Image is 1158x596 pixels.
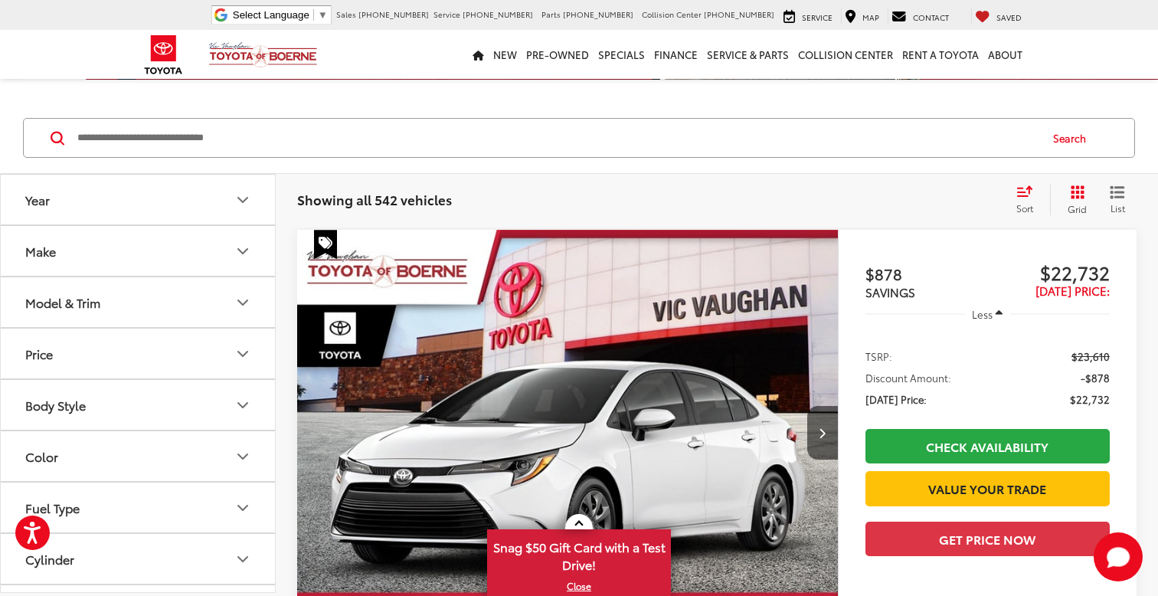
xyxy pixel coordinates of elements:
a: About [983,30,1027,79]
span: Contact [913,11,949,23]
button: CylinderCylinder [1,534,276,584]
div: Fuel Type [234,499,252,517]
span: TSRP: [865,349,892,364]
a: Map [841,8,883,24]
span: Showing all 542 vehicles [297,190,452,208]
div: Model & Trim [234,293,252,312]
span: Less [972,307,993,321]
a: Pre-Owned [522,30,594,79]
a: Service [780,8,836,24]
span: [PHONE_NUMBER] [704,8,774,20]
img: Toyota [135,30,192,80]
button: YearYear [1,175,276,224]
a: Contact [888,8,953,24]
div: Fuel Type [25,500,80,515]
a: Check Availability [865,429,1110,463]
button: List View [1098,185,1137,215]
button: PricePrice [1,329,276,378]
span: ​ [313,9,314,21]
div: Cylinder [25,552,74,566]
button: Search [1039,119,1108,157]
a: Select Language​ [233,9,328,21]
svg: Start Chat [1094,532,1143,581]
button: Select sort value [1009,185,1050,215]
div: Color [234,447,252,466]
span: [PHONE_NUMBER] [463,8,533,20]
button: Model & TrimModel & Trim [1,277,276,327]
a: Collision Center [793,30,898,79]
span: Service [802,11,833,23]
span: List [1110,201,1125,214]
button: Fuel TypeFuel Type [1,483,276,532]
div: Price [25,346,53,361]
span: -$878 [1081,370,1110,385]
a: Service & Parts: Opens in a new tab [702,30,793,79]
div: Make [234,242,252,260]
span: ▼ [318,9,328,21]
div: Color [25,449,58,463]
span: [PHONE_NUMBER] [563,8,633,20]
div: Body Style [25,398,86,412]
span: [DATE] Price: [1035,282,1110,299]
span: $23,610 [1071,349,1110,364]
a: My Saved Vehicles [971,8,1026,24]
span: $22,732 [987,260,1110,283]
div: Price [234,345,252,363]
span: Sort [1016,201,1033,214]
button: Toggle Chat Window [1094,532,1143,581]
span: Select Language [233,9,309,21]
span: Discount Amount: [865,370,951,385]
span: Collision Center [642,8,702,20]
a: Rent a Toyota [898,30,983,79]
div: Model & Trim [25,295,100,309]
div: Make [25,244,56,258]
div: Body Style [234,396,252,414]
button: Grid View [1050,185,1098,215]
button: Body StyleBody Style [1,380,276,430]
img: Vic Vaughan Toyota of Boerne [208,41,318,68]
span: [DATE] Price: [865,391,927,407]
div: Cylinder [234,550,252,568]
span: Grid [1068,202,1087,215]
span: Parts [541,8,561,20]
button: Less [965,300,1011,328]
a: Value Your Trade [865,471,1110,506]
span: Snag $50 Gift Card with a Test Drive! [489,531,669,578]
button: Get Price Now [865,522,1110,556]
span: SAVINGS [865,283,915,300]
button: Next image [807,406,838,460]
span: Sales [336,8,356,20]
a: New [489,30,522,79]
span: Special [314,230,337,259]
button: ColorColor [1,431,276,481]
span: [PHONE_NUMBER] [358,8,429,20]
div: Year [234,191,252,209]
span: Service [433,8,460,20]
span: Map [862,11,879,23]
input: Search by Make, Model, or Keyword [76,120,1039,156]
span: $22,732 [1070,391,1110,407]
button: MakeMake [1,226,276,276]
a: Specials [594,30,649,79]
a: Finance [649,30,702,79]
div: Year [25,192,50,207]
span: Saved [996,11,1022,23]
span: $878 [865,262,988,285]
a: Home [468,30,489,79]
